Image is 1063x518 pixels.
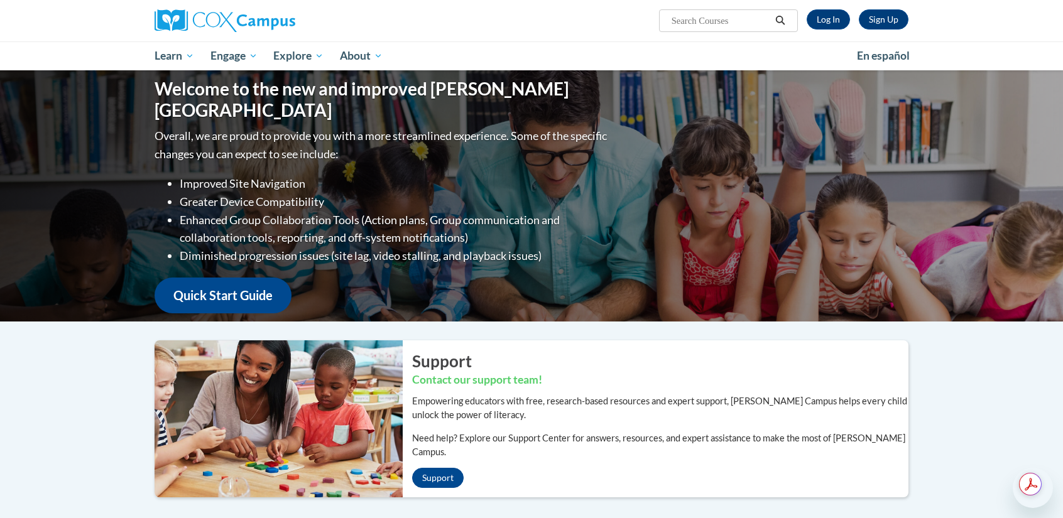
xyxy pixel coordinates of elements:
[670,13,771,28] input: Search Courses
[412,468,464,488] a: Support
[155,48,194,63] span: Learn
[155,9,393,32] a: Cox Campus
[180,175,610,193] li: Improved Site Navigation
[771,13,790,28] button: Search
[412,350,908,372] h2: Support
[412,394,908,422] p: Empowering educators with free, research-based resources and expert support, [PERSON_NAME] Campus...
[849,43,918,69] a: En español
[180,211,610,247] li: Enhanced Group Collaboration Tools (Action plans, Group communication and collaboration tools, re...
[340,48,383,63] span: About
[136,41,927,70] div: Main menu
[202,41,266,70] a: Engage
[146,41,202,70] a: Learn
[155,278,292,313] a: Quick Start Guide
[332,41,391,70] a: About
[210,48,258,63] span: Engage
[265,41,332,70] a: Explore
[1013,468,1053,508] iframe: Button to launch messaging window
[412,372,908,388] h3: Contact our support team!
[155,78,610,121] h1: Welcome to the new and improved [PERSON_NAME][GEOGRAPHIC_DATA]
[180,193,610,211] li: Greater Device Compatibility
[412,431,908,459] p: Need help? Explore our Support Center for answers, resources, and expert assistance to make the m...
[145,340,403,497] img: ...
[807,9,850,30] a: Log In
[859,9,908,30] a: Register
[155,127,610,163] p: Overall, we are proud to provide you with a more streamlined experience. Some of the specific cha...
[273,48,324,63] span: Explore
[155,9,295,32] img: Cox Campus
[857,49,910,62] span: En español
[180,247,610,265] li: Diminished progression issues (site lag, video stalling, and playback issues)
